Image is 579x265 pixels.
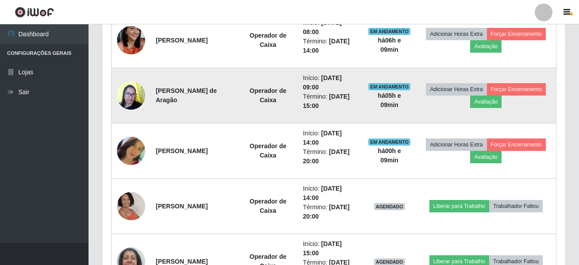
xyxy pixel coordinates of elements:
[368,138,410,146] span: EM ANDAMENTO
[156,258,208,265] strong: [PERSON_NAME]
[303,185,342,201] time: [DATE] 14:00
[487,28,546,40] button: Forçar Encerramento
[15,7,54,18] img: CoreUI Logo
[378,92,401,108] strong: há 05 h e 09 min
[470,40,502,53] button: Avaliação
[303,184,357,203] li: Início:
[117,126,145,176] img: 1680605937506.jpeg
[368,83,410,90] span: EM ANDAMENTO
[487,138,546,151] button: Forçar Encerramento
[117,186,145,226] img: 1689018111072.jpeg
[156,203,208,210] strong: [PERSON_NAME]
[303,73,357,92] li: Início:
[303,18,357,37] li: Início:
[250,87,286,104] strong: Operador de Caixa
[378,37,401,53] strong: há 06 h e 09 min
[378,147,401,164] strong: há 00 h e 09 min
[368,28,410,35] span: EM ANDAMENTO
[489,200,543,212] button: Trabalhador Faltou
[303,147,357,166] li: Término:
[303,129,357,147] li: Início:
[429,200,489,212] button: Liberar para Trabalho
[303,37,357,55] li: Término:
[303,239,357,258] li: Início:
[117,15,145,65] img: 1704159862807.jpeg
[470,151,502,163] button: Avaliação
[303,74,342,91] time: [DATE] 09:00
[303,130,342,146] time: [DATE] 14:00
[426,28,486,40] button: Adicionar Horas Extra
[487,83,546,96] button: Forçar Encerramento
[156,37,208,44] strong: [PERSON_NAME]
[426,138,486,151] button: Adicionar Horas Extra
[117,77,145,114] img: 1632390182177.jpeg
[250,142,286,159] strong: Operador de Caixa
[374,203,405,210] span: AGENDADO
[250,32,286,48] strong: Operador de Caixa
[250,198,286,214] strong: Operador de Caixa
[303,92,357,111] li: Término:
[156,87,217,104] strong: [PERSON_NAME] de Aragão
[303,240,342,257] time: [DATE] 15:00
[470,96,502,108] button: Avaliação
[303,203,357,221] li: Término:
[156,147,208,154] strong: [PERSON_NAME]
[426,83,486,96] button: Adicionar Horas Extra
